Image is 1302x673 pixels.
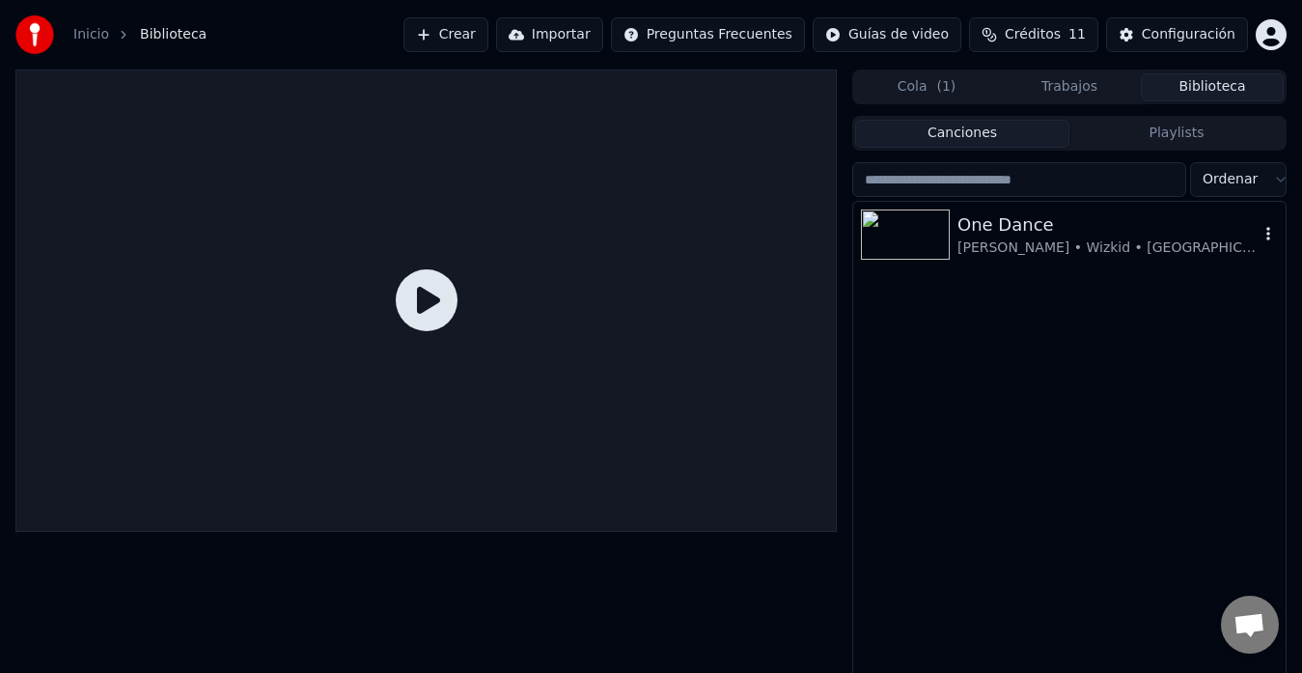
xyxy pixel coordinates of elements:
[813,17,961,52] button: Guías de video
[1142,25,1235,44] div: Configuración
[73,25,109,44] a: Inicio
[1005,25,1061,44] span: Créditos
[1203,170,1258,189] span: Ordenar
[855,73,998,101] button: Cola
[957,211,1259,238] div: One Dance
[1106,17,1248,52] button: Configuración
[140,25,207,44] span: Biblioteca
[1221,596,1279,654] a: Chat abierto
[957,238,1259,258] div: [PERSON_NAME] • Wizkid • [GEOGRAPHIC_DATA]
[611,17,805,52] button: Preguntas Frecuentes
[998,73,1141,101] button: Trabajos
[73,25,207,44] nav: breadcrumb
[936,77,956,97] span: ( 1 )
[855,120,1069,148] button: Canciones
[969,17,1098,52] button: Créditos11
[1068,25,1086,44] span: 11
[1141,73,1284,101] button: Biblioteca
[15,15,54,54] img: youka
[1069,120,1284,148] button: Playlists
[403,17,488,52] button: Crear
[496,17,603,52] button: Importar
